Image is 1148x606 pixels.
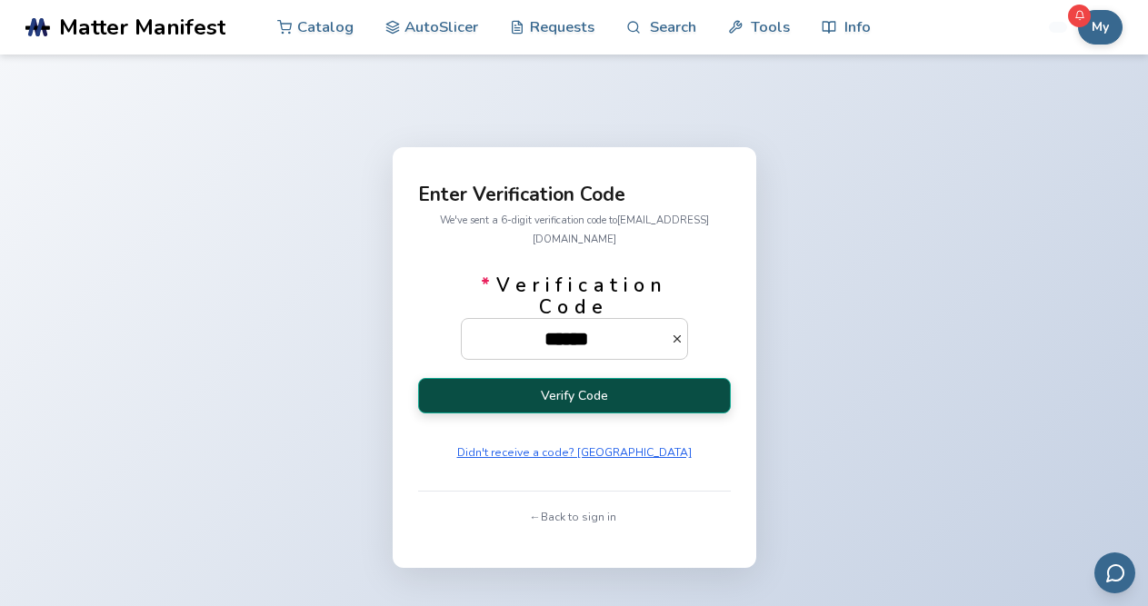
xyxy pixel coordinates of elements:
p: We've sent a 6-digit verification code to [EMAIL_ADDRESS][DOMAIN_NAME] [418,211,731,249]
button: Verify Code [418,378,731,413]
button: Didn't receive a code? [GEOGRAPHIC_DATA] [451,440,698,465]
label: Verification Code [461,274,688,360]
button: ← Back to sign in [525,504,623,530]
button: My [1078,10,1123,45]
button: Send feedback via email [1094,552,1135,593]
span: Matter Manifest [59,15,225,40]
button: *Verification Code [671,333,688,345]
p: Enter Verification Code [418,185,731,204]
input: *Verification Code [462,319,671,359]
